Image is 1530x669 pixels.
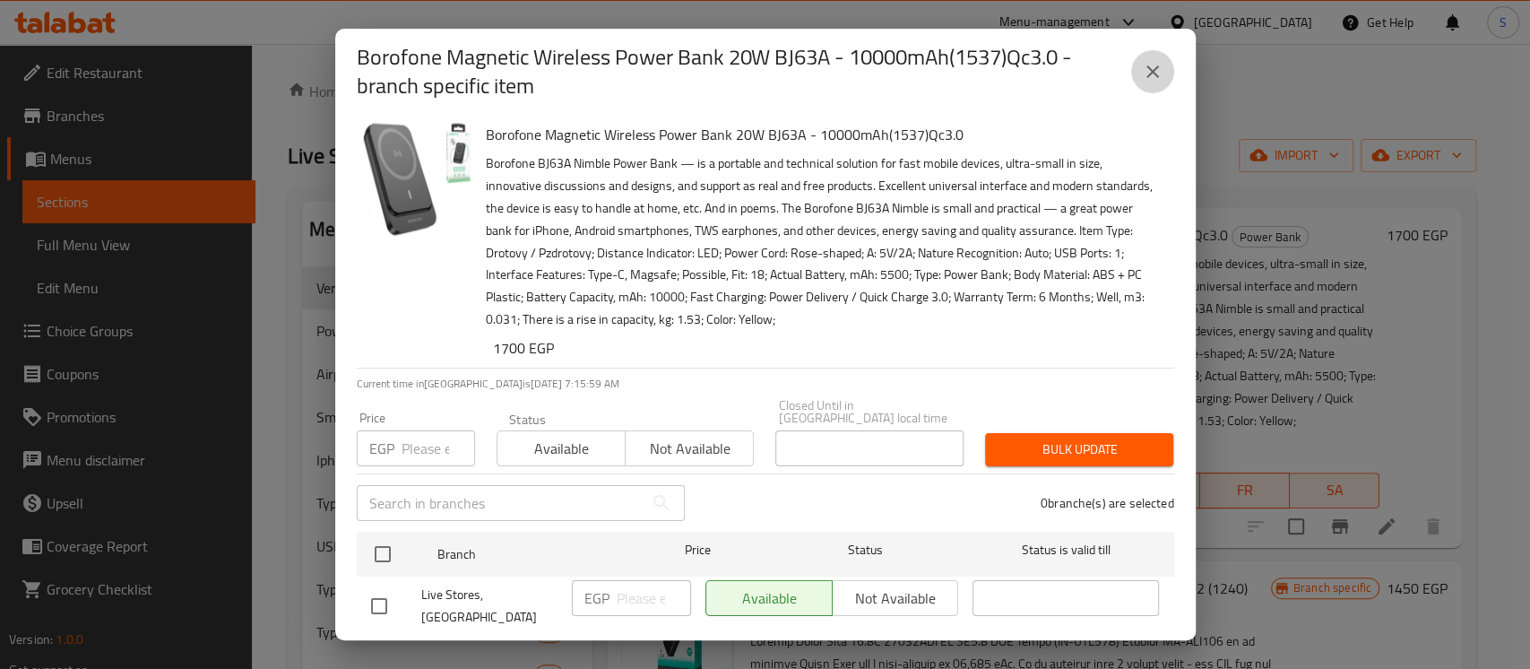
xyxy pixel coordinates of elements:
[1041,494,1174,512] p: 0 branche(s) are selected
[584,587,609,609] p: EGP
[497,430,626,466] button: Available
[357,485,644,521] input: Search in branches
[505,436,618,462] span: Available
[486,152,1160,332] p: Borofone BJ63A Nimble Power Bank — is a portable and technical solution for fast mobile devices, ...
[985,433,1173,466] button: Bulk update
[486,122,1160,147] h6: Borofone Magnetic Wireless Power Bank 20W BJ63A - 10000mAh(1537)Qc3.0
[633,436,747,462] span: Not available
[369,438,394,459] p: EGP
[625,430,754,466] button: Not available
[772,539,958,561] span: Status
[1131,50,1174,93] button: close
[357,43,1131,100] h2: Borofone Magnetic Wireless Power Bank 20W BJ63A - 10000mAh(1537)Qc3.0 - branch specific item
[493,335,1160,361] h6: 1700 EGP
[357,376,1174,392] p: Current time in [GEOGRAPHIC_DATA] is [DATE] 7:15:59 AM
[999,439,1159,461] span: Bulk update
[638,539,757,561] span: Price
[437,543,624,566] span: Branch
[421,584,558,629] span: Live Stores, [GEOGRAPHIC_DATA]
[617,580,691,616] input: Please enter price
[402,430,475,466] input: Please enter price
[972,539,1159,561] span: Status is valid till
[357,122,471,237] img: Borofone Magnetic Wireless Power Bank 20W BJ63A - 10000mAh(1537)Qc3.0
